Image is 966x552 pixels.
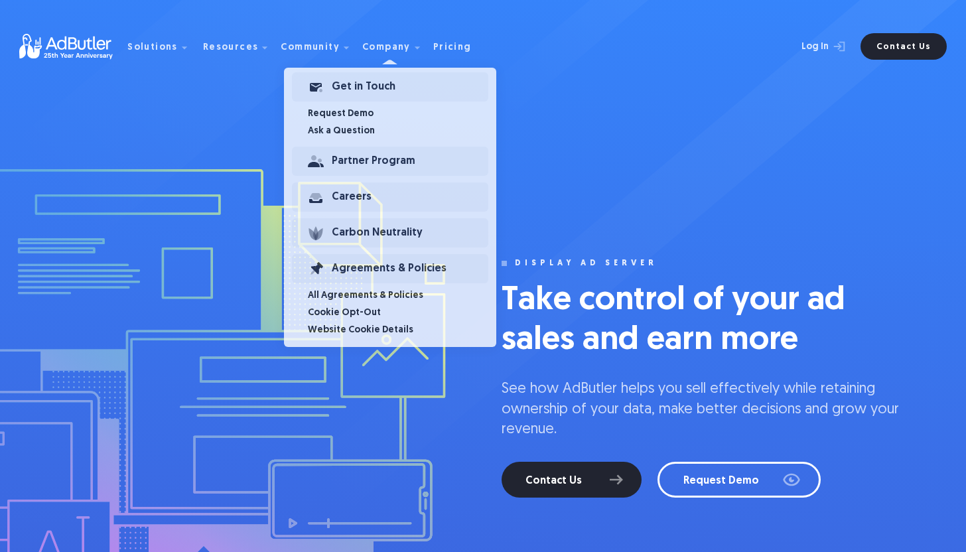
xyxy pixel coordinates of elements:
div: Carbon Neutrality [332,228,488,238]
div: Community [281,43,340,52]
div: Agreements & Policies [332,264,488,273]
a: Contact Us [861,33,947,60]
a: Get in Touch [292,72,488,102]
div: Company [362,43,411,52]
div: display ad server [515,259,657,268]
a: Website Cookie Details [308,326,496,335]
a: Partner Program [292,147,488,176]
div: Solutions [127,43,178,52]
div: Get in Touch [332,82,488,92]
a: Careers [292,182,488,212]
h1: Take control of your ad sales and earn more [502,281,900,361]
p: See how AdButler helps you sell effectively while retaining ownership of your data, make better d... [502,379,945,441]
div: Pricing [433,43,472,52]
a: Ask a Question [308,127,496,136]
a: Agreements & Policies [292,254,488,283]
div: Resources [203,43,259,52]
div: Careers [332,192,488,202]
a: Pricing [433,40,482,52]
a: All Agreements & Policies [308,291,496,301]
div: Partner Program [332,157,488,166]
a: Carbon Neutrality [292,218,488,247]
a: Cookie Opt-Out [308,309,496,318]
a: Request Demo [308,109,496,119]
a: Log In [766,33,853,60]
a: Contact Us [502,462,642,498]
a: Request Demo [657,462,821,498]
